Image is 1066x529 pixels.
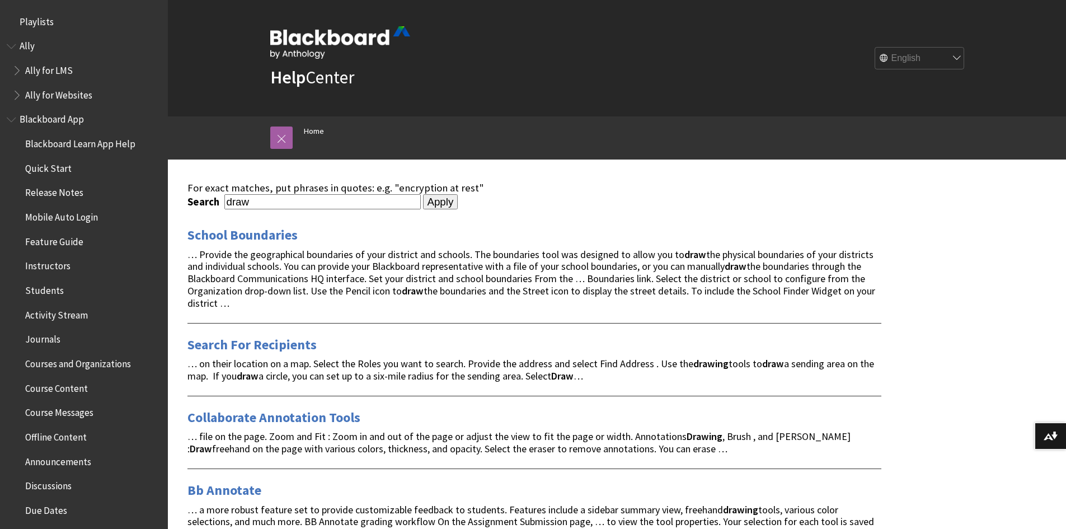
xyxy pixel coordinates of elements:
a: School Boundaries [187,226,298,244]
input: Apply [423,194,458,210]
strong: draw [402,284,424,297]
span: … Provide the geographical boundaries of your district and schools. The boundaries tool was desig... [187,248,875,310]
img: Blackboard by Anthology [270,26,410,59]
span: Instructors [25,257,71,272]
div: For exact matches, put phrases in quotes: e.g. "encryption at rest" [187,182,881,194]
nav: Book outline for Playlists [7,12,161,31]
span: Activity Stream [25,306,88,321]
strong: draw [684,248,706,261]
span: Feature Guide [25,232,83,247]
a: Bb Annotate [187,481,261,499]
span: Blackboard App [20,110,84,125]
select: Site Language Selector [875,48,965,70]
strong: draw [762,357,784,370]
span: Mobile Auto Login [25,208,98,223]
strong: Draw [551,369,574,382]
span: Release Notes [25,184,83,199]
a: Search For Recipients [187,336,317,354]
strong: Drawing [687,430,722,443]
a: Collaborate Annotation Tools [187,409,360,427]
span: Students [25,281,64,296]
span: Ally for LMS [25,61,73,76]
a: HelpCenter [270,66,354,88]
span: Journals [25,330,60,345]
strong: draw [237,369,259,382]
span: Courses and Organizations [25,354,131,369]
span: … file on the page. Zoom and Fit : Zoom in and out of the page or adjust the view to fit the page... [187,430,851,455]
span: Course Messages [25,404,93,419]
span: Quick Start [25,159,72,174]
span: Ally [20,37,35,52]
span: Playlists [20,12,54,27]
strong: drawing [693,357,729,370]
span: Blackboard Learn App Help [25,134,135,149]
span: Ally for Websites [25,86,92,101]
span: Due Dates [25,501,67,516]
span: Offline Content [25,428,87,443]
span: Announcements [25,452,91,467]
nav: Book outline for Anthology Ally Help [7,37,161,105]
strong: Help [270,66,306,88]
strong: Draw [190,442,212,455]
span: … on their location on a map. Select the Roles you want to search. Provide the address and select... [187,357,874,382]
span: Discussions [25,476,72,491]
strong: drawing [723,503,758,516]
label: Search [187,195,222,208]
strong: draw [725,260,746,273]
a: Home [304,124,324,138]
span: Course Content [25,379,88,394]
